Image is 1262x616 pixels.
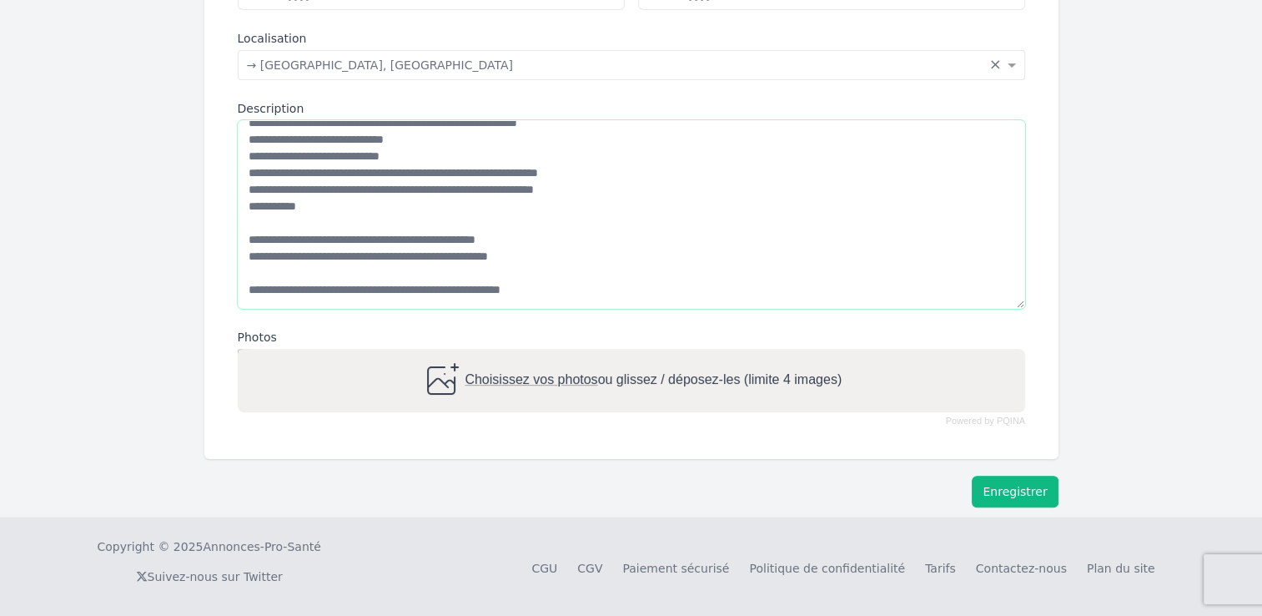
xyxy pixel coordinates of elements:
a: Paiement sécurisé [622,562,729,575]
a: CGV [577,562,602,575]
a: Annonces-Pro-Santé [203,538,320,555]
a: Plan du site [1087,562,1155,575]
span: Choisissez vos photos [465,372,597,386]
a: Tarifs [925,562,956,575]
a: CGU [531,562,557,575]
a: Powered by PQINA [945,417,1024,425]
button: Enregistrer [972,476,1058,507]
div: ou glissez / déposez-les (limite 4 images) [420,361,841,401]
span: Clear all [989,57,1003,73]
label: Localisation [238,30,1025,47]
label: Description [238,100,1025,117]
a: Contactez-nous [976,562,1067,575]
label: Photos [238,329,1025,346]
a: Politique de confidentialité [749,562,905,575]
a: Suivez-nous sur Twitter [136,570,283,583]
div: Copyright © 2025 [98,538,321,555]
